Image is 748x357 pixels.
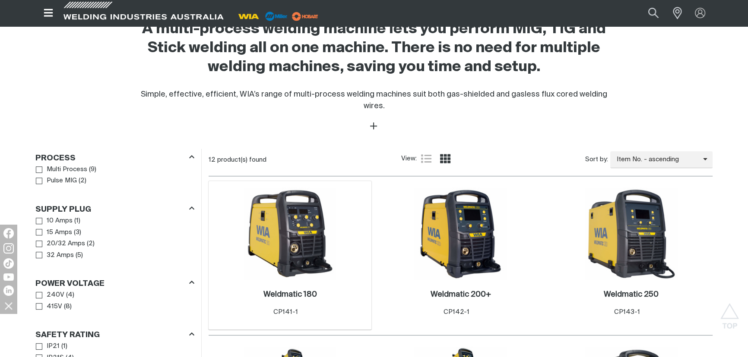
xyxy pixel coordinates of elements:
[47,239,85,249] span: 20/32 Amps
[244,188,336,280] img: Weldmatic 180
[36,215,194,261] ul: Supply Plug
[35,153,76,163] h3: Process
[401,154,417,164] span: View:
[130,20,618,77] h2: A multi-process welding machine lets you perform MIG, TIG and Stick welding all on one machine. T...
[36,175,77,187] a: Pulse MIG
[76,251,83,260] span: ( 5 )
[35,330,100,340] h3: Safety Rating
[36,164,194,187] ul: Process
[289,10,321,23] img: miller
[66,290,74,300] span: ( 4 )
[36,227,72,238] a: 15 Amps
[36,301,62,313] a: 415V
[74,216,80,226] span: ( 1 )
[36,289,194,312] ul: Power Voltage
[61,341,67,351] span: ( 1 )
[35,205,91,215] h3: Supply Plug
[263,291,317,298] h2: Weldmatic 180
[263,290,317,300] a: Weldmatic 180
[421,153,431,164] a: List view
[585,155,608,165] span: Sort by:
[628,3,668,23] input: Product name or item number...
[3,228,14,238] img: Facebook
[3,243,14,254] img: Instagram
[64,302,72,312] span: ( 8 )
[35,278,194,289] div: Power Voltage
[47,251,74,260] span: 32 Amps
[610,155,703,165] span: Item No. - ascending
[47,290,64,300] span: 240V
[604,291,659,298] h2: Weldmatic 250
[89,165,96,175] span: ( 9 )
[35,279,105,289] h3: Power Voltage
[3,273,14,281] img: YouTube
[47,216,73,226] span: 10 Amps
[47,228,72,238] span: 15 Amps
[74,228,81,238] span: ( 3 )
[47,165,87,175] span: Multi Process
[47,341,60,351] span: IP21
[47,302,62,312] span: 415V
[35,203,194,215] div: Supply Plug
[36,289,64,301] a: 240V
[36,164,87,175] a: Multi Process
[47,176,77,186] span: Pulse MIG
[36,341,60,352] a: IP21
[36,250,74,261] a: 32 Amps
[639,3,668,23] button: Search products
[36,238,85,250] a: 20/32 Amps
[141,91,607,110] span: Simple, effective, efficient, WIA’s range of multi-process welding machines suit both gas-shielde...
[444,309,469,315] span: CP142-1
[3,285,14,296] img: LinkedIn
[209,149,713,171] section: Product list controls
[35,329,194,341] div: Safety Rating
[217,157,266,163] span: product(s) found
[720,303,739,323] button: Scroll to top
[209,156,401,164] div: 12
[430,290,491,300] a: Weldmatic 200+
[35,152,194,163] div: Process
[79,176,86,186] span: ( 2 )
[414,188,507,280] img: Weldmatic 200+
[36,215,73,227] a: 10 Amps
[585,188,677,280] img: Weldmatic 250
[289,13,321,19] a: miller
[273,309,298,315] span: CP141-1
[1,298,16,313] img: hide socials
[614,309,640,315] span: CP143-1
[430,291,491,298] h2: Weldmatic 200+
[87,239,95,249] span: ( 2 )
[3,258,14,269] img: TikTok
[604,290,659,300] a: Weldmatic 250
